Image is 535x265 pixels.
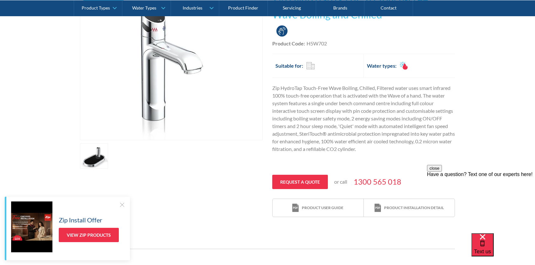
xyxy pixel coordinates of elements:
[275,62,303,70] h2: Suitable for:
[354,176,401,187] a: 1300 565 018
[59,228,119,242] a: View Zip Products
[302,205,343,211] div: Product user guide
[273,199,363,217] a: print iconProduct user guide
[427,165,535,241] iframe: podium webchat widget prompt
[272,175,328,189] a: Request a quote
[292,204,299,212] img: print icon
[80,143,108,169] a: open lightbox
[11,201,52,252] img: Zip Install Offer
[375,204,381,212] img: print icon
[132,5,156,10] div: Water Types
[307,40,327,47] div: H5W702
[272,84,455,153] p: Zip HydroTap Touch-Free Wave Boiling, Chilled, Filtered water uses smart infrared 100% touch-free...
[334,178,347,186] p: or call
[183,5,202,10] div: Industries
[364,199,455,217] a: print iconProduct installation detail
[384,205,444,211] div: Product installation detail
[471,233,535,265] iframe: podium webchat widget bubble
[272,40,305,46] strong: Product Code:
[82,5,110,10] div: Product Types
[59,215,102,225] h5: Zip Install Offer
[367,62,396,70] h2: Water types:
